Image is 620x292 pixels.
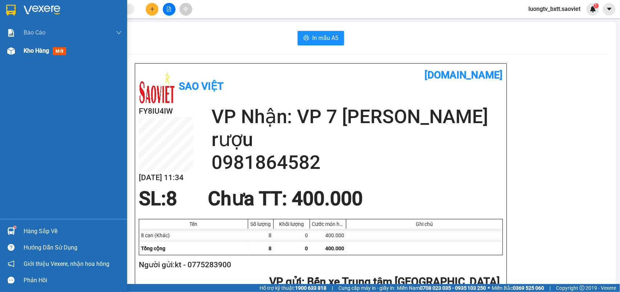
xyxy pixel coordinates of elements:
span: 400.000 [325,246,344,251]
div: 8 can (Khác) [139,229,248,242]
span: VP gửi [269,275,302,288]
span: question-circle [8,244,15,251]
span: Miền Nam [397,284,486,292]
button: caret-down [603,3,616,16]
span: message [8,277,15,284]
div: Số lượng [250,221,271,227]
div: Tên [141,221,246,227]
span: Tổng cộng [141,246,165,251]
h2: VP Nhận: VP 7 [PERSON_NAME] [212,105,503,128]
div: 8 [248,229,274,242]
span: Báo cáo [24,28,45,37]
img: logo-vxr [6,5,16,16]
span: plus [150,7,155,12]
span: Miền Bắc [492,284,544,292]
span: | [332,284,333,292]
span: printer [303,35,309,42]
span: Kho hàng [24,47,49,54]
span: Cung cấp máy in - giấy in: [338,284,395,292]
div: Chưa TT : 400.000 [204,188,367,210]
div: Ghi chú [348,221,501,227]
span: caret-down [606,6,613,12]
img: warehouse-icon [7,47,15,55]
h2: FY8IU4IW [139,105,193,117]
h2: : Bến xe Trung tâm [GEOGRAPHIC_DATA] [139,275,500,289]
div: 0 [274,229,310,242]
img: solution-icon [7,29,15,37]
h2: Người gửi: kt - 0775283900 [139,259,500,271]
img: logo.jpg [139,69,175,105]
div: Khối lượng [275,221,308,227]
div: Hàng sắp về [24,226,122,237]
span: copyright [580,285,585,291]
span: ⚪️ [488,287,490,289]
img: icon-new-feature [590,6,596,12]
h2: rượu [212,128,503,151]
button: printerIn mẫu A5 [298,31,344,45]
b: [DOMAIN_NAME] [424,69,503,81]
span: In mẫu A5 [312,33,338,42]
span: 8 [269,246,271,251]
span: aim [183,7,188,12]
span: SL: [139,187,166,210]
strong: 1900 633 818 [295,285,326,291]
span: mới [53,47,66,55]
strong: 0369 525 060 [513,285,544,291]
span: 1 [595,3,597,8]
div: 400.000 [310,229,346,242]
sup: 1 [594,3,599,8]
button: plus [146,3,158,16]
span: 8 [166,187,177,210]
h2: 0981864582 [212,151,503,174]
span: 0 [305,246,308,251]
button: file-add [163,3,176,16]
b: Sao Việt [179,80,224,92]
div: Cước món hàng [312,221,344,227]
img: warehouse-icon [7,227,15,235]
strong: 0708 023 035 - 0935 103 250 [420,285,486,291]
span: file-add [166,7,172,12]
span: notification [8,260,15,267]
span: Giới thiệu Vexere, nhận hoa hồng [24,259,109,268]
span: luongtv_bxtt.saoviet [523,4,587,13]
span: Hỗ trợ kỹ thuật: [259,284,326,292]
div: Phản hồi [24,275,122,286]
h2: [DATE] 11:34 [139,172,193,184]
span: | [550,284,551,292]
button: aim [180,3,192,16]
div: Hướng dẫn sử dụng [24,242,122,253]
span: down [116,30,122,36]
sup: 1 [14,226,16,228]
